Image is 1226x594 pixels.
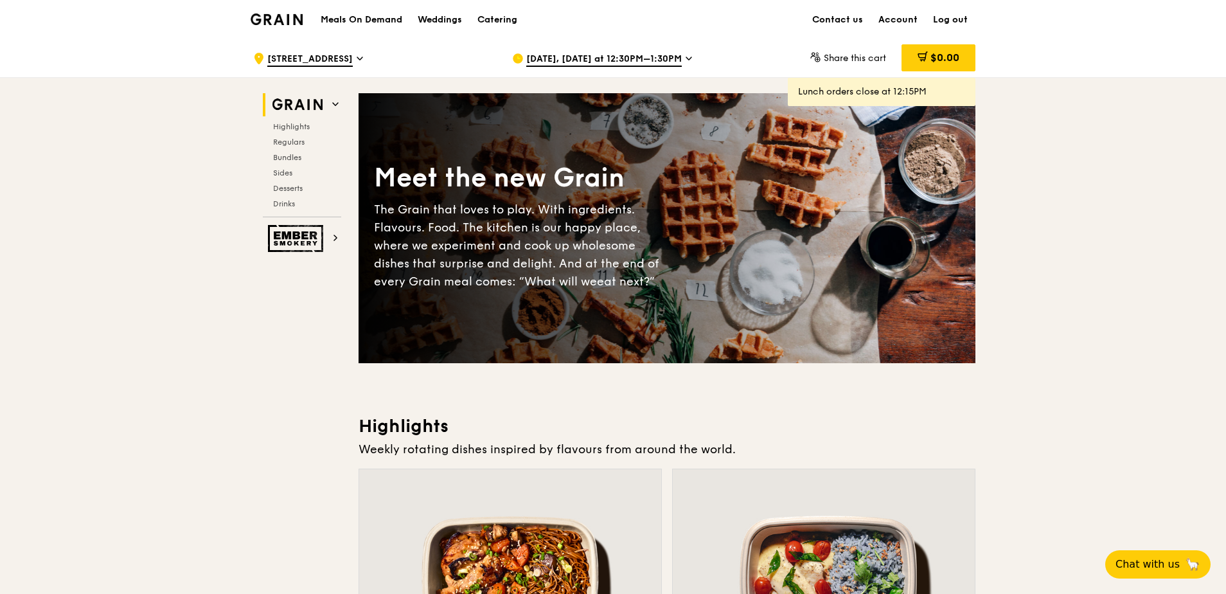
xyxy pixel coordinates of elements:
[321,14,402,26] h1: Meals On Demand
[824,53,886,64] span: Share this cart
[273,138,305,147] span: Regulars
[273,184,303,193] span: Desserts
[1115,557,1180,572] span: Chat with us
[930,51,959,64] span: $0.00
[418,1,462,39] div: Weddings
[374,161,667,195] div: Meet the new Grain
[470,1,525,39] a: Catering
[477,1,517,39] div: Catering
[410,1,470,39] a: Weddings
[1185,557,1200,572] span: 🦙
[925,1,975,39] a: Log out
[871,1,925,39] a: Account
[273,153,301,162] span: Bundles
[359,440,975,458] div: Weekly rotating dishes inspired by flavours from around the world.
[1105,550,1211,579] button: Chat with us🦙
[804,1,871,39] a: Contact us
[526,53,682,67] span: [DATE], [DATE] at 12:30PM–1:30PM
[268,93,327,116] img: Grain web logo
[273,168,292,177] span: Sides
[251,14,303,25] img: Grain
[273,122,310,131] span: Highlights
[374,201,667,291] div: The Grain that loves to play. With ingredients. Flavours. Food. The kitchen is our happy place, w...
[273,199,295,208] span: Drinks
[268,225,327,252] img: Ember Smokery web logo
[597,274,655,289] span: eat next?”
[359,415,975,438] h3: Highlights
[798,85,965,98] div: Lunch orders close at 12:15PM
[267,53,353,67] span: [STREET_ADDRESS]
